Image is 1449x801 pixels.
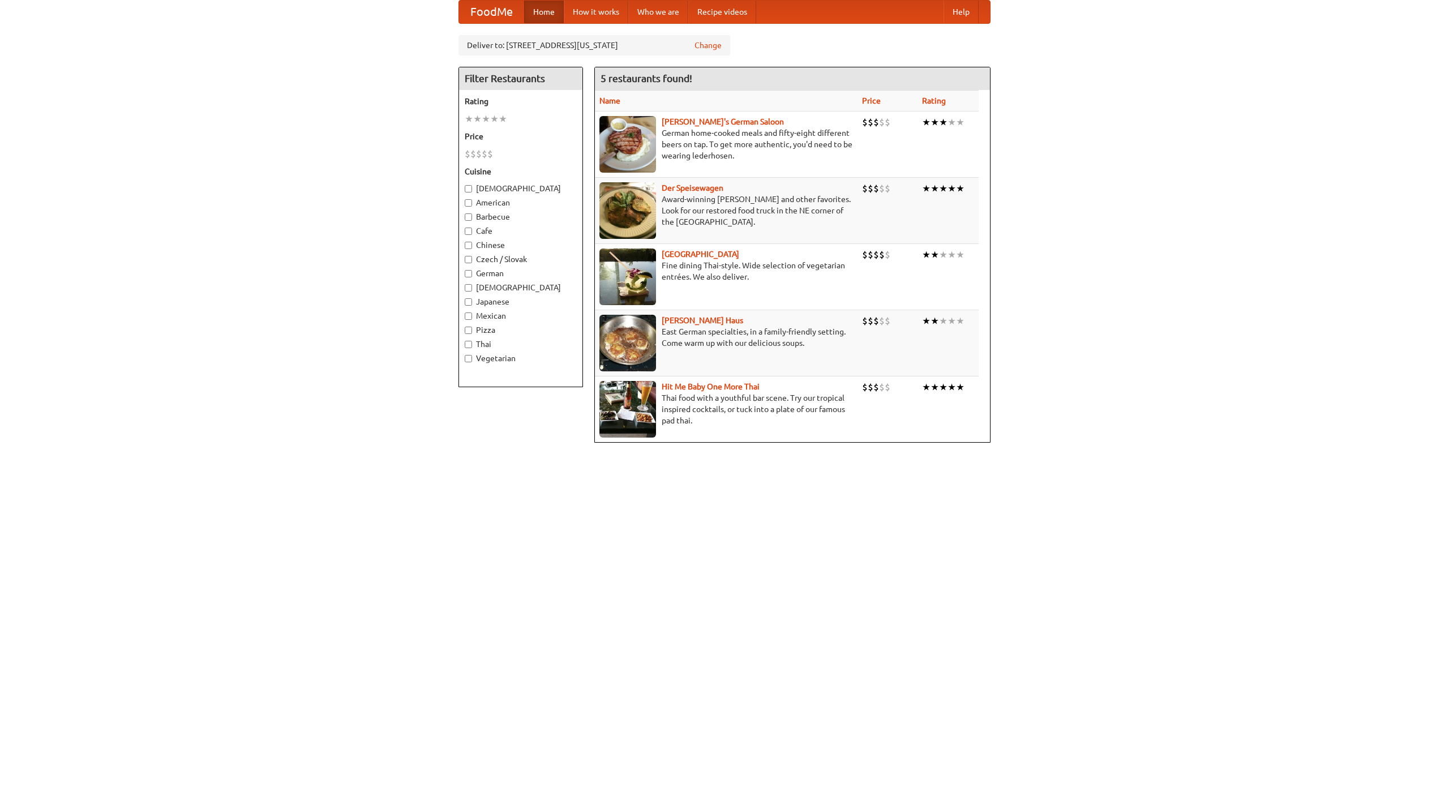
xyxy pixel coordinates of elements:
a: [PERSON_NAME] Haus [662,316,743,325]
img: kohlhaus.jpg [599,315,656,371]
input: Pizza [465,327,472,334]
li: $ [862,182,868,195]
li: $ [879,381,885,393]
li: ★ [948,381,956,393]
img: babythai.jpg [599,381,656,438]
a: Change [695,40,722,51]
div: Deliver to: [STREET_ADDRESS][US_STATE] [458,35,730,55]
img: speisewagen.jpg [599,182,656,239]
label: Czech / Slovak [465,254,577,265]
li: ★ [922,381,931,393]
li: ★ [956,116,964,128]
li: $ [470,148,476,160]
a: Home [524,1,564,23]
li: ★ [948,116,956,128]
input: Chinese [465,242,472,249]
li: $ [873,315,879,327]
li: ★ [931,182,939,195]
li: $ [482,148,487,160]
li: $ [862,249,868,261]
a: FoodMe [459,1,524,23]
li: ★ [956,315,964,327]
a: [GEOGRAPHIC_DATA] [662,250,739,259]
li: ★ [473,113,482,125]
a: Hit Me Baby One More Thai [662,382,760,391]
li: $ [885,116,890,128]
a: Price [862,96,881,105]
li: $ [879,116,885,128]
label: [DEMOGRAPHIC_DATA] [465,183,577,194]
li: $ [868,182,873,195]
li: ★ [939,315,948,327]
label: Pizza [465,324,577,336]
li: $ [873,249,879,261]
li: ★ [956,381,964,393]
li: ★ [948,315,956,327]
li: ★ [939,116,948,128]
ng-pluralize: 5 restaurants found! [601,73,692,84]
a: How it works [564,1,628,23]
li: ★ [922,182,931,195]
label: Mexican [465,310,577,322]
label: German [465,268,577,279]
label: Cafe [465,225,577,237]
p: Thai food with a youthful bar scene. Try our tropical inspired cocktails, or tuck into a plate of... [599,392,853,426]
li: ★ [939,249,948,261]
label: [DEMOGRAPHIC_DATA] [465,282,577,293]
li: $ [879,249,885,261]
li: ★ [922,116,931,128]
li: ★ [499,113,507,125]
li: ★ [939,381,948,393]
li: $ [465,148,470,160]
li: $ [868,116,873,128]
li: $ [885,249,890,261]
a: Rating [922,96,946,105]
li: $ [873,182,879,195]
b: [PERSON_NAME]'s German Saloon [662,117,784,126]
label: Barbecue [465,211,577,222]
img: esthers.jpg [599,116,656,173]
h5: Rating [465,96,577,107]
input: Mexican [465,312,472,320]
li: ★ [465,113,473,125]
li: $ [868,249,873,261]
h5: Price [465,131,577,142]
p: East German specialties, in a family-friendly setting. Come warm up with our delicious soups. [599,326,853,349]
input: [DEMOGRAPHIC_DATA] [465,185,472,192]
li: ★ [931,249,939,261]
li: ★ [490,113,499,125]
label: Japanese [465,296,577,307]
li: $ [476,148,482,160]
label: Chinese [465,239,577,251]
a: Help [944,1,979,23]
p: German home-cooked meals and fifty-eight different beers on tap. To get more authentic, you'd nee... [599,127,853,161]
input: Barbecue [465,213,472,221]
li: $ [862,315,868,327]
li: ★ [939,182,948,195]
li: $ [885,182,890,195]
label: American [465,197,577,208]
li: $ [868,315,873,327]
li: $ [873,116,879,128]
label: Thai [465,339,577,350]
a: Der Speisewagen [662,183,723,192]
li: ★ [948,249,956,261]
input: American [465,199,472,207]
input: Japanese [465,298,472,306]
li: ★ [922,249,931,261]
a: Recipe videos [688,1,756,23]
li: $ [885,381,890,393]
input: [DEMOGRAPHIC_DATA] [465,284,472,292]
img: satay.jpg [599,249,656,305]
a: Who we are [628,1,688,23]
input: Cafe [465,228,472,235]
li: ★ [482,113,490,125]
label: Vegetarian [465,353,577,364]
li: $ [862,381,868,393]
li: $ [879,182,885,195]
li: $ [885,315,890,327]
